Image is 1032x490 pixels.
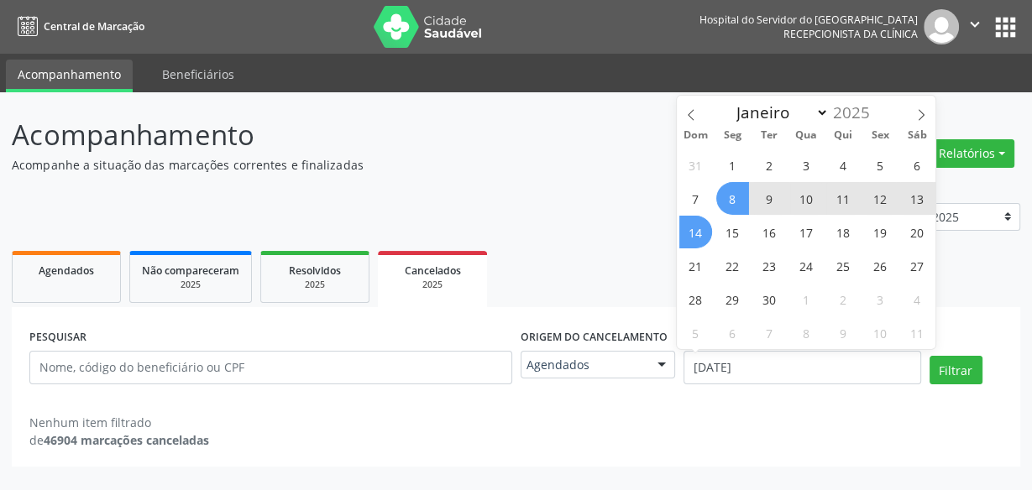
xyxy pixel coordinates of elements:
img: img [924,9,959,44]
span: Recepcionista da clínica [783,27,918,41]
span: Setembro 5, 2025 [863,149,896,181]
a: Acompanhamento [6,60,133,92]
span: Setembro 26, 2025 [863,249,896,282]
span: Agosto 31, 2025 [679,149,712,181]
span: Setembro 25, 2025 [826,249,859,282]
strong: 46904 marcações canceladas [44,432,209,448]
span: Não compareceram [142,263,239,278]
select: Month [728,101,829,124]
span: Setembro 7, 2025 [679,182,712,215]
div: de [29,431,209,449]
span: Setembro 15, 2025 [716,216,749,248]
button: apps [991,13,1020,42]
input: Nome, código do beneficiário ou CPF [29,351,512,384]
span: Setembro 12, 2025 [863,182,896,215]
span: Qui [825,130,862,141]
p: Acompanhe a situação das marcações correntes e finalizadas [12,156,718,174]
span: Ter [751,130,788,141]
button: Relatórios [929,139,1014,168]
div: Nenhum item filtrado [29,414,209,431]
span: Outubro 6, 2025 [716,316,749,349]
span: Setembro 22, 2025 [716,249,749,282]
div: 2025 [390,279,475,291]
span: Outubro 9, 2025 [826,316,859,349]
span: Setembro 30, 2025 [753,283,786,315]
span: Setembro 29, 2025 [716,283,749,315]
span: Setembro 13, 2025 [900,182,933,215]
span: Setembro 6, 2025 [900,149,933,181]
label: PESQUISAR [29,325,86,351]
button:  [959,9,991,44]
label: Origem do cancelamento [521,325,668,351]
span: Agendados [526,357,642,373]
span: Outubro 8, 2025 [789,316,822,349]
span: Setembro 24, 2025 [789,249,822,282]
div: 2025 [142,279,239,291]
span: Outubro 10, 2025 [863,316,896,349]
span: Seg [714,130,751,141]
span: Setembro 28, 2025 [679,283,712,315]
span: Setembro 23, 2025 [753,249,786,282]
span: Setembro 3, 2025 [789,149,822,181]
span: Outubro 11, 2025 [900,316,933,349]
span: Sex [862,130,898,141]
span: Setembro 9, 2025 [753,182,786,215]
span: Outubro 5, 2025 [679,316,712,349]
span: Setembro 10, 2025 [789,182,822,215]
span: Outubro 1, 2025 [789,283,822,315]
div: Hospital do Servidor do [GEOGRAPHIC_DATA] [699,13,918,27]
a: Central de Marcação [12,13,144,40]
span: Sáb [898,130,935,141]
span: Agendados [39,263,94,278]
a: Beneficiários [150,60,246,89]
i:  [966,15,984,34]
span: Outubro 7, 2025 [753,316,786,349]
span: Cancelados [405,263,461,278]
span: Setembro 8, 2025 [716,182,749,215]
span: Setembro 11, 2025 [826,182,859,215]
div: 2025 [273,279,357,291]
span: Setembro 20, 2025 [900,216,933,248]
span: Outubro 2, 2025 [826,283,859,315]
span: Outubro 3, 2025 [863,283,896,315]
span: Dom [677,130,714,141]
input: Selecione um intervalo [684,351,920,384]
span: Setembro 19, 2025 [863,216,896,248]
span: Central de Marcação [44,19,144,34]
span: Qua [788,130,825,141]
button: Filtrar [930,356,982,384]
span: Setembro 4, 2025 [826,149,859,181]
span: Setembro 1, 2025 [716,149,749,181]
span: Setembro 17, 2025 [789,216,822,248]
span: Setembro 2, 2025 [753,149,786,181]
span: Setembro 27, 2025 [900,249,933,282]
span: Setembro 14, 2025 [679,216,712,248]
span: Outubro 4, 2025 [900,283,933,315]
span: Setembro 16, 2025 [753,216,786,248]
span: Setembro 21, 2025 [679,249,712,282]
p: Acompanhamento [12,114,718,156]
span: Resolvidos [289,263,341,278]
span: Setembro 18, 2025 [826,216,859,248]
